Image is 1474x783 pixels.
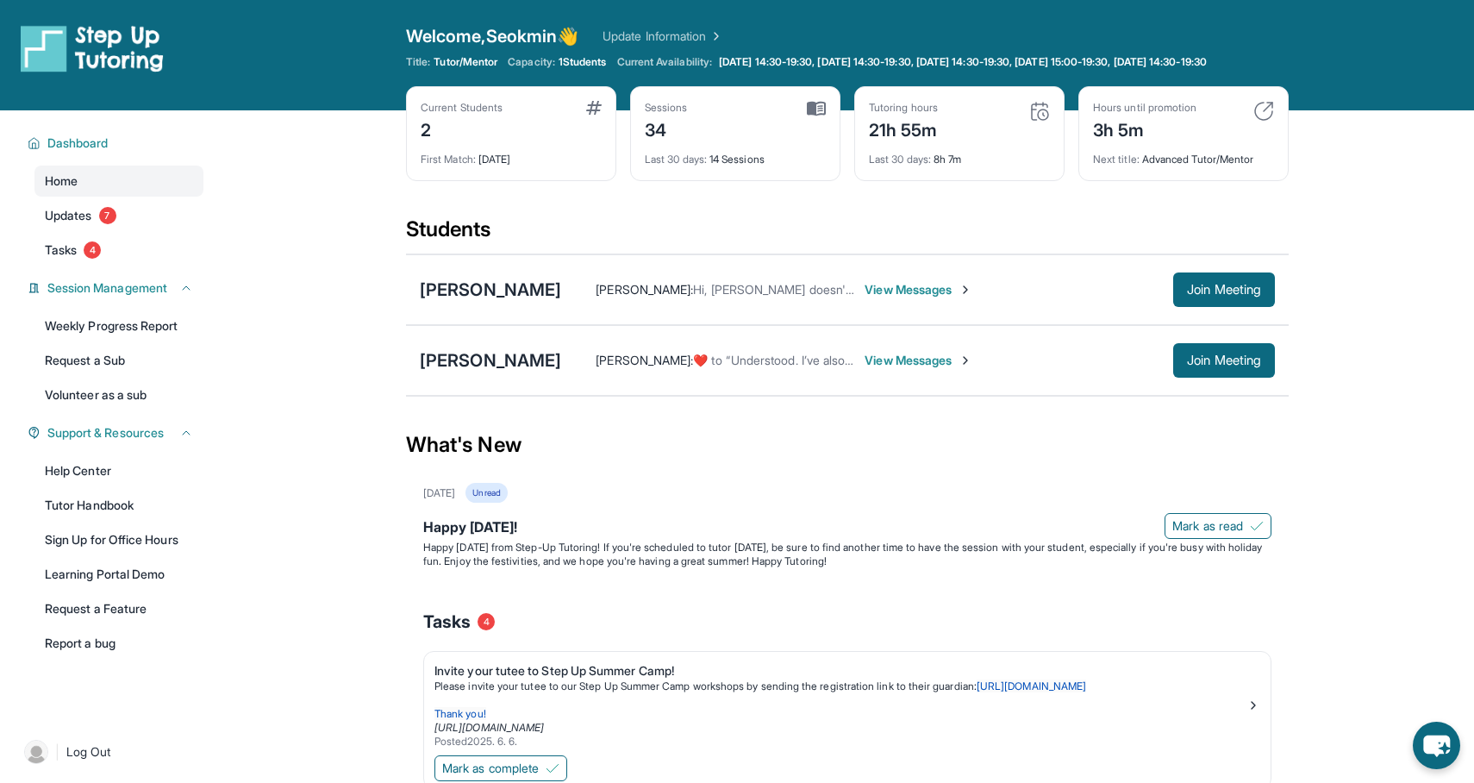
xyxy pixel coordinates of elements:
[1093,101,1196,115] div: Hours until promotion
[586,101,602,115] img: card
[645,101,688,115] div: Sessions
[423,517,1271,541] div: Happy [DATE]!
[715,55,1210,69] a: [DATE] 14:30-19:30, [DATE] 14:30-19:30, [DATE] 14:30-19:30, [DATE] 15:00-19:30, [DATE] 14:30-19:30
[421,101,503,115] div: Current Students
[34,379,203,410] a: Volunteer as a sub
[99,207,116,224] span: 7
[959,283,972,297] img: Chevron-Right
[1093,153,1140,166] span: Next title :
[706,28,723,45] img: Chevron Right
[34,559,203,590] a: Learning Portal Demo
[47,135,109,152] span: Dashboard
[406,407,1289,483] div: What's New
[424,652,1271,752] a: Invite your tutee to Step Up Summer Camp!Please invite your tutee to our Step Up Summer Camp work...
[719,55,1207,69] span: [DATE] 14:30-19:30, [DATE] 14:30-19:30, [DATE] 14:30-19:30, [DATE] 15:00-19:30, [DATE] 14:30-19:30
[1413,722,1460,769] button: chat-button
[421,153,476,166] span: First Match :
[406,216,1289,254] div: Students
[1093,142,1274,166] div: Advanced Tutor/Mentor
[406,24,578,48] span: Welcome, Seokmin 👋
[434,55,497,69] span: Tutor/Mentor
[45,241,77,259] span: Tasks
[420,278,561,302] div: [PERSON_NAME]
[1172,517,1243,535] span: Mark as read
[41,279,193,297] button: Session Management
[1187,285,1261,295] span: Join Meeting
[959,354,972,367] img: Chevron-Right
[434,735,1246,749] div: Posted 2025. 6. 6.
[478,613,495,630] span: 4
[693,282,1127,297] span: Hi, [PERSON_NAME] doesn't feel well and will miss her tutoring session [DATE].
[1173,343,1275,378] button: Join Meeting
[21,24,164,72] img: logo
[406,55,430,69] span: Title:
[977,680,1086,692] a: [URL][DOMAIN_NAME]
[421,142,602,166] div: [DATE]
[55,742,59,762] span: |
[603,28,723,45] a: Update Information
[1250,519,1264,533] img: Mark as read
[66,743,111,761] span: Log Out
[34,628,203,659] a: Report a bug
[420,348,561,373] div: [PERSON_NAME]
[34,200,203,231] a: Updates7
[645,142,826,166] div: 14 Sessions
[869,142,1050,166] div: 8h 7m
[47,424,164,442] span: Support & Resources
[423,486,455,500] div: [DATE]
[1173,272,1275,307] button: Join Meeting
[84,241,101,259] span: 4
[423,610,471,634] span: Tasks
[465,483,507,503] div: Unread
[559,55,607,69] span: 1 Students
[617,55,712,69] span: Current Availability:
[41,424,193,442] button: Support & Resources
[693,353,1363,367] span: ​❤️​ to “ Understood. I’ve also contacted the person in charge about [PERSON_NAME]’s new tutor, a...
[869,153,931,166] span: Last 30 days :
[434,721,544,734] a: [URL][DOMAIN_NAME]
[34,310,203,341] a: Weekly Progress Report
[434,707,486,720] span: Thank you!
[434,755,567,781] button: Mark as complete
[865,281,972,298] span: View Messages
[45,207,92,224] span: Updates
[869,101,938,115] div: Tutoring hours
[34,345,203,376] a: Request a Sub
[546,761,559,775] img: Mark as complete
[24,740,48,764] img: user-img
[508,55,555,69] span: Capacity:
[869,115,938,142] div: 21h 55m
[596,282,693,297] span: [PERSON_NAME] :
[47,279,167,297] span: Session Management
[1187,355,1261,366] span: Join Meeting
[45,172,78,190] span: Home
[34,455,203,486] a: Help Center
[596,353,693,367] span: [PERSON_NAME] :
[1253,101,1274,122] img: card
[17,733,203,771] a: |Log Out
[645,153,707,166] span: Last 30 days :
[1029,101,1050,122] img: card
[434,662,1246,680] div: Invite your tutee to Step Up Summer Camp!
[34,490,203,521] a: Tutor Handbook
[807,101,826,116] img: card
[34,166,203,197] a: Home
[421,115,503,142] div: 2
[865,352,972,369] span: View Messages
[41,135,193,152] button: Dashboard
[434,680,1246,693] p: Please invite your tutee to our Step Up Summer Camp workshops by sending the registration link to...
[1165,513,1271,539] button: Mark as read
[423,541,1271,568] p: Happy [DATE] from Step-Up Tutoring! If you're scheduled to tutor [DATE], be sure to find another ...
[34,593,203,624] a: Request a Feature
[1093,115,1196,142] div: 3h 5m
[645,115,688,142] div: 34
[34,235,203,266] a: Tasks4
[442,760,539,777] span: Mark as complete
[34,524,203,555] a: Sign Up for Office Hours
